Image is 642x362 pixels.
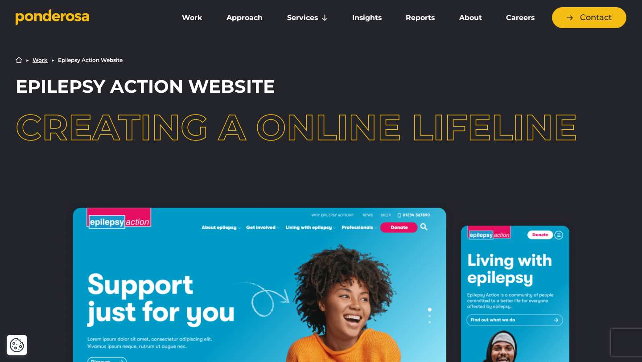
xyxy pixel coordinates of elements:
a: Go to homepage [16,9,158,27]
li: Epilepsy Action Website [58,58,123,63]
a: About [449,8,492,27]
h1: Epilepsy Action Website [16,78,626,95]
img: Revisit consent button [9,337,25,353]
li: ▶︎ [26,58,29,63]
a: Services [277,8,338,27]
button: Cookie Settings [9,337,25,353]
a: Work [172,8,213,27]
a: Contact [552,7,626,28]
a: Work [33,58,48,63]
a: Careers [496,8,545,27]
a: Reports [395,8,445,27]
div: Creating a online lifeline [16,110,626,145]
li: ▶︎ [51,58,54,63]
a: Approach [216,8,273,27]
a: Insights [342,8,392,27]
a: Home [16,57,22,63]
